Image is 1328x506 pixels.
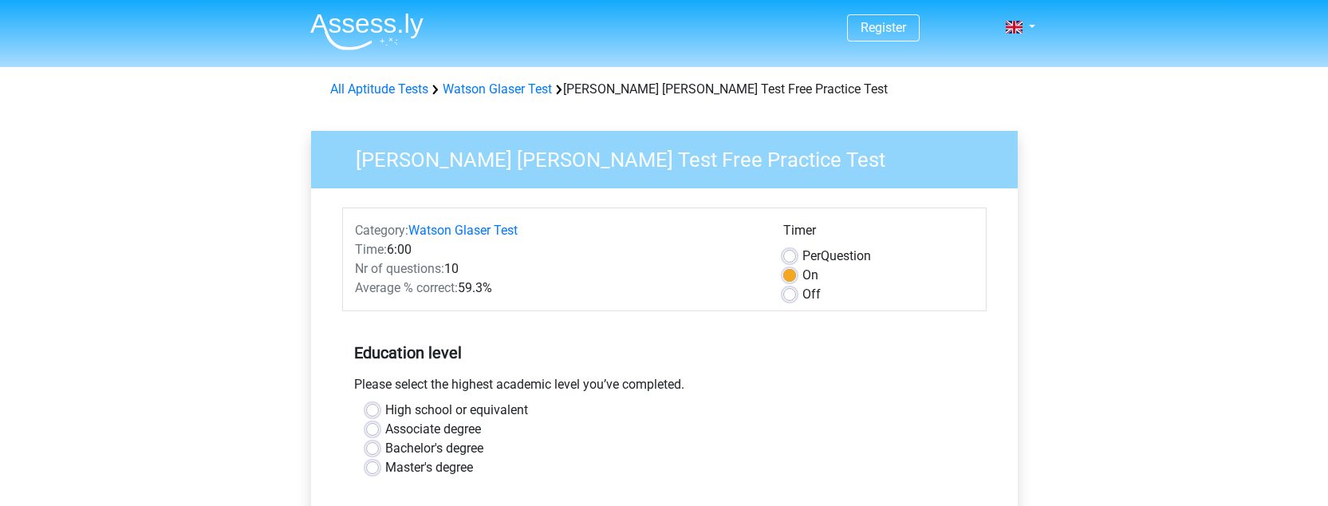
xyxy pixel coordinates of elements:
[355,261,444,276] span: Nr of questions:
[324,80,1005,99] div: [PERSON_NAME] [PERSON_NAME] Test Free Practice Test
[355,242,387,257] span: Time:
[861,20,906,35] a: Register
[385,458,473,477] label: Master's degree
[355,223,408,238] span: Category:
[343,240,771,259] div: 6:00
[385,420,481,439] label: Associate degree
[802,247,871,266] label: Question
[408,223,518,238] a: Watson Glaser Test
[802,266,818,285] label: On
[783,221,974,247] div: Timer
[342,375,987,401] div: Please select the highest academic level you’ve completed.
[443,81,552,97] a: Watson Glaser Test
[343,259,771,279] div: 10
[354,337,975,369] h5: Education level
[802,248,821,263] span: Per
[802,285,821,304] label: Off
[310,13,424,50] img: Assessly
[385,401,528,420] label: High school or equivalent
[337,141,1006,172] h3: [PERSON_NAME] [PERSON_NAME] Test Free Practice Test
[343,279,771,298] div: 59.3%
[330,81,428,97] a: All Aptitude Tests
[385,439,483,458] label: Bachelor's degree
[355,280,458,295] span: Average % correct:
